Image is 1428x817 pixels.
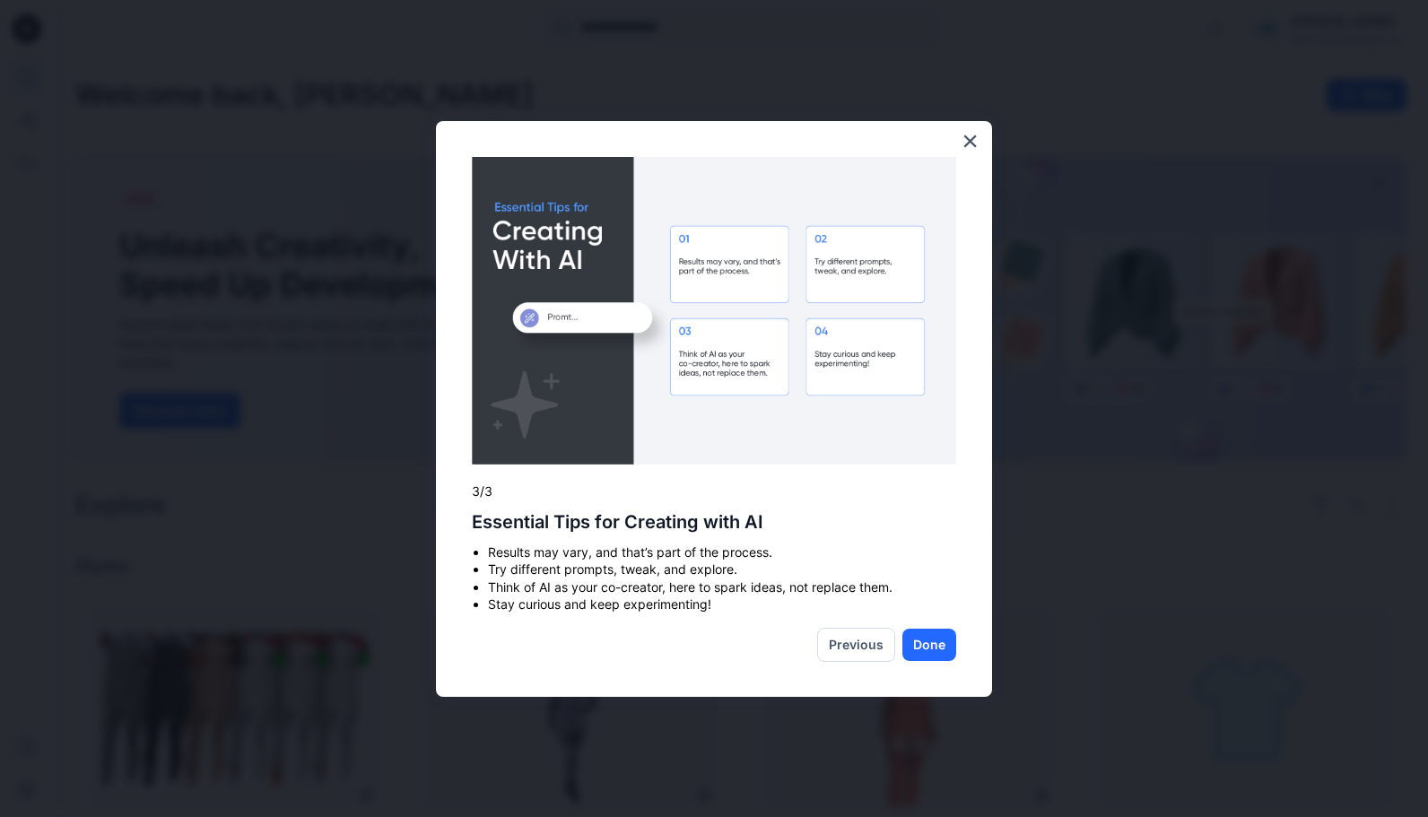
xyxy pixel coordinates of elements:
button: Close [962,126,979,155]
li: Try different prompts, tweak, and explore. [488,561,956,578]
button: Done [902,629,956,661]
li: Think of AI as your co-creator, here to spark ideas, not replace them. [488,578,956,596]
h2: Essential Tips for Creating with AI [472,511,956,533]
button: Previous [817,628,895,662]
li: Results may vary, and that’s part of the process. [488,543,956,561]
p: 3/3 [472,482,956,500]
li: Stay curious and keep experimenting! [488,595,956,613]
